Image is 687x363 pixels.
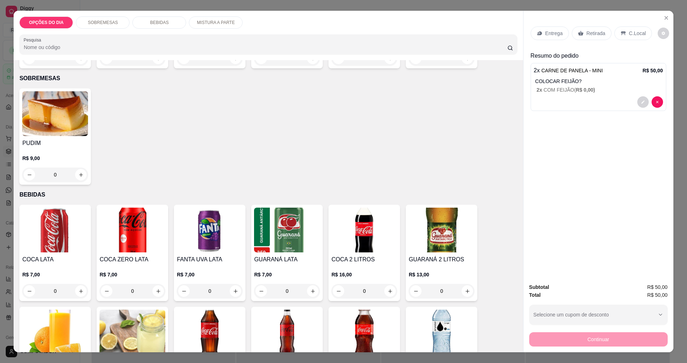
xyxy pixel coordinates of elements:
span: R$ 50,00 [647,283,668,291]
strong: Total [529,292,541,298]
span: 2 x [537,87,544,93]
p: OPÇÕES DO DIA [29,20,64,25]
button: Selecione um cupom de desconto [529,305,668,325]
button: increase-product-quantity [307,285,318,297]
p: BEBIDAS [150,20,169,25]
img: product-image [22,91,88,136]
button: decrease-product-quantity [178,285,190,297]
img: product-image [22,310,88,354]
h4: PUDIM [22,139,88,147]
p: Resumo do pedido [531,52,666,60]
h4: COCA LATA [22,255,88,264]
label: Pesquisa [24,37,44,43]
img: product-image [22,208,88,252]
p: C.Local [629,30,646,37]
p: COM FEIJÃO ( [537,86,663,93]
img: product-image [254,310,320,354]
h4: FANTA UVA LATA [177,255,243,264]
h4: GUARANÁ LATA [254,255,320,264]
h4: COCA 2 LITROS [331,255,397,264]
strong: Subtotal [529,284,549,290]
button: increase-product-quantity [384,285,396,297]
p: R$ 50,00 [643,67,663,74]
button: increase-product-quantity [75,169,87,180]
button: decrease-product-quantity [24,285,35,297]
h4: COCA ZERO LATA [99,255,165,264]
img: product-image [331,208,397,252]
button: increase-product-quantity [462,285,473,297]
p: R$ 13,00 [409,271,474,278]
p: R$ 16,00 [331,271,397,278]
img: product-image [177,208,243,252]
button: increase-product-quantity [152,285,164,297]
p: Retirada [586,30,605,37]
img: product-image [331,310,397,354]
button: decrease-product-quantity [24,169,35,180]
button: decrease-product-quantity [652,96,663,108]
button: decrease-product-quantity [101,285,112,297]
img: product-image [99,310,165,354]
p: R$ 7,00 [177,271,243,278]
p: R$ 9,00 [22,155,88,162]
p: R$ 7,00 [22,271,88,278]
img: product-image [409,310,474,354]
p: MISTURA A PARTE [197,20,235,25]
button: decrease-product-quantity [333,285,344,297]
p: R$ 7,00 [254,271,320,278]
h4: GUARANÁ 2 LITROS [409,255,474,264]
span: R$ 0,00 ) [576,87,595,93]
img: product-image [409,208,474,252]
button: increase-product-quantity [230,285,241,297]
button: decrease-product-quantity [658,28,669,39]
p: R$ 7,00 [99,271,165,278]
img: product-image [177,310,243,354]
p: COLOCAR FEIJÃO? [535,78,663,85]
button: decrease-product-quantity [637,96,649,108]
button: decrease-product-quantity [255,285,267,297]
button: increase-product-quantity [75,285,87,297]
span: R$ 50,00 [647,291,668,299]
button: Close [661,12,672,24]
p: SOBREMESAS [88,20,118,25]
p: SOBREMESAS [19,74,517,83]
p: Entrega [545,30,563,37]
p: BEBIDAS [19,190,517,199]
p: 2 x [534,66,603,75]
img: product-image [254,208,320,252]
span: CARNE DE PANELA - MINI [541,68,603,73]
img: product-image [99,208,165,252]
button: decrease-product-quantity [410,285,422,297]
input: Pesquisa [24,44,507,51]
